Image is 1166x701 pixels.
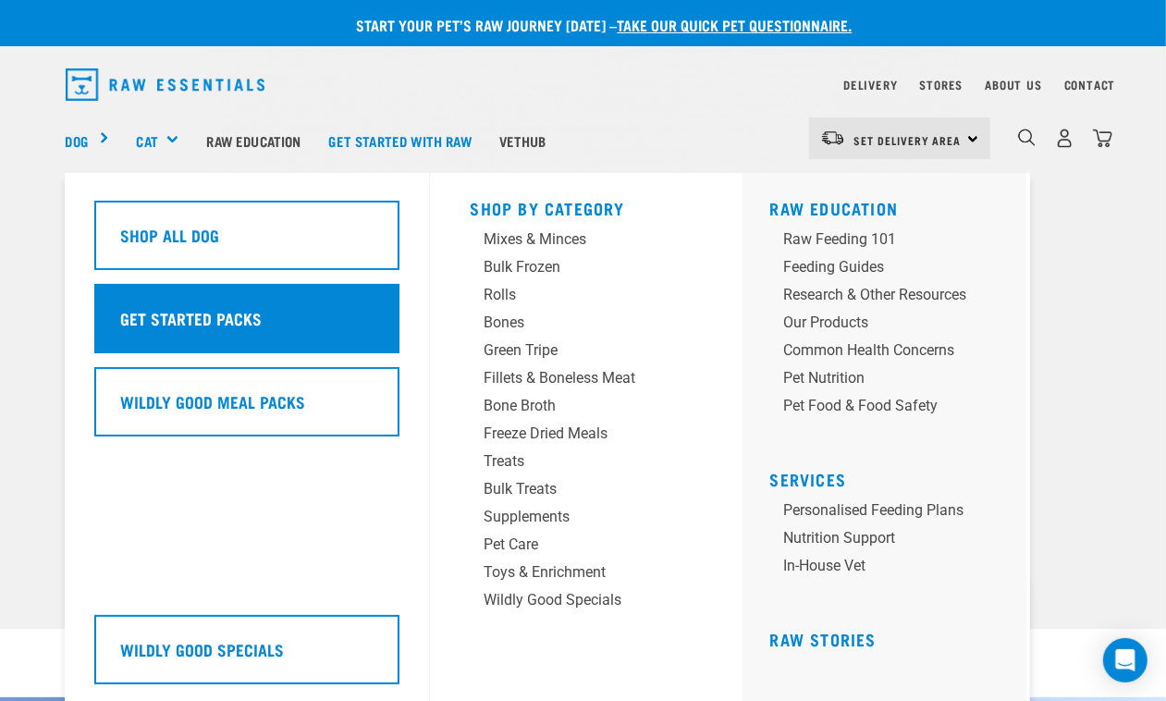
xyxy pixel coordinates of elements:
[471,339,702,367] a: Green Tripe
[770,312,1012,339] a: Our Products
[1018,129,1036,146] img: home-icon-1@2x.png
[485,312,657,334] div: Bones
[485,534,657,556] div: Pet Care
[192,104,314,178] a: Raw Education
[485,367,657,389] div: Fillets & Boneless Meat
[485,256,657,278] div: Bulk Frozen
[843,81,897,88] a: Delivery
[485,284,657,306] div: Rolls
[471,506,702,534] a: Supplements
[784,256,967,278] div: Feeding Guides
[471,589,702,617] a: Wildly Good Specials
[485,506,657,528] div: Supplements
[784,284,967,306] div: Research & Other Resources
[485,450,657,473] div: Treats
[485,478,657,500] div: Bulk Treats
[770,284,1012,312] a: Research & Other Resources
[94,367,399,450] a: Wildly Good Meal Packs
[471,450,702,478] a: Treats
[121,637,285,661] h5: Wildly Good Specials
[471,367,702,395] a: Fillets & Boneless Meat
[770,367,1012,395] a: Pet Nutrition
[66,68,265,101] img: Raw Essentials Logo
[784,339,967,362] div: Common Health Concerns
[770,339,1012,367] a: Common Health Concerns
[784,312,967,334] div: Our Products
[770,555,1012,583] a: In-house vet
[770,203,899,213] a: Raw Education
[471,478,702,506] a: Bulk Treats
[471,423,702,450] a: Freeze Dried Meals
[770,256,1012,284] a: Feeding Guides
[471,284,702,312] a: Rolls
[770,634,877,644] a: Raw Stories
[66,130,88,152] a: Dog
[1093,129,1112,148] img: home-icon@2x.png
[985,81,1041,88] a: About Us
[784,395,967,417] div: Pet Food & Food Safety
[471,312,702,339] a: Bones
[1055,129,1074,148] img: user.png
[770,228,1012,256] a: Raw Feeding 101
[121,389,306,413] h5: Wildly Good Meal Packs
[854,137,962,143] span: Set Delivery Area
[485,589,657,611] div: Wildly Good Specials
[471,395,702,423] a: Bone Broth
[485,561,657,584] div: Toys & Enrichment
[51,61,1116,108] nav: dropdown navigation
[485,339,657,362] div: Green Tripe
[485,104,560,178] a: Vethub
[471,199,702,214] h5: Shop By Category
[784,228,967,251] div: Raw Feeding 101
[471,561,702,589] a: Toys & Enrichment
[94,284,399,367] a: Get Started Packs
[784,367,967,389] div: Pet Nutrition
[1064,81,1116,88] a: Contact
[94,615,399,698] a: Wildly Good Specials
[315,104,485,178] a: Get started with Raw
[920,81,963,88] a: Stores
[770,499,1012,527] a: Personalised Feeding Plans
[121,306,263,330] h5: Get Started Packs
[770,395,1012,423] a: Pet Food & Food Safety
[770,470,1012,485] h5: Services
[94,201,399,284] a: Shop All Dog
[485,395,657,417] div: Bone Broth
[136,130,157,152] a: Cat
[471,256,702,284] a: Bulk Frozen
[618,20,853,29] a: take our quick pet questionnaire.
[121,223,220,247] h5: Shop All Dog
[471,534,702,561] a: Pet Care
[485,228,657,251] div: Mixes & Minces
[770,527,1012,555] a: Nutrition Support
[820,129,845,146] img: van-moving.png
[471,228,702,256] a: Mixes & Minces
[485,423,657,445] div: Freeze Dried Meals
[1103,638,1148,683] div: Open Intercom Messenger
